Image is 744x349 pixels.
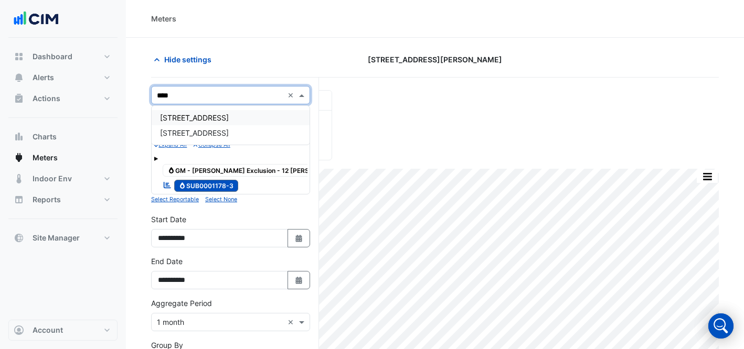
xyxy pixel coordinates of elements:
[8,227,118,248] button: Site Manager
[294,234,304,243] fa-icon: Select Date
[164,54,211,65] span: Hide settings
[8,320,118,341] button: Account
[288,317,296,328] span: Clear
[151,50,218,69] button: Hide settings
[14,173,24,184] app-icon: Indoor Env
[294,276,304,285] fa-icon: Select Date
[160,113,229,122] span: [STREET_ADDRESS]
[708,313,734,339] div: Open Intercom Messenger
[174,180,239,192] span: SUB0001178-3
[151,256,183,267] label: End Date
[368,54,502,65] span: [STREET_ADDRESS][PERSON_NAME]
[151,214,186,225] label: Start Date
[14,93,24,104] app-icon: Actions
[33,152,58,163] span: Meters
[205,196,237,203] small: Select None
[33,173,72,184] span: Indoor Env
[167,166,175,174] fa-icon: Gas
[163,181,172,190] fa-icon: Reportable
[160,128,229,137] span: [STREET_ADDRESS]
[151,105,310,145] ng-dropdown-panel: Options list
[8,147,118,168] button: Meters
[151,13,176,24] div: Meters
[14,233,24,243] app-icon: Site Manager
[8,126,118,147] button: Charts
[8,67,118,88] button: Alerts
[8,168,118,189] button: Indoor Env
[697,170,718,183] button: More Options
[14,132,24,142] app-icon: Charts
[8,88,118,109] button: Actions
[33,194,61,205] span: Reports
[33,132,57,142] span: Charts
[33,93,60,104] span: Actions
[33,325,63,335] span: Account
[151,298,212,309] label: Aggregate Period
[8,189,118,210] button: Reports
[33,233,80,243] span: Site Manager
[163,164,348,177] span: GM - [PERSON_NAME] Exclusion - 12 [PERSON_NAME]
[14,51,24,62] app-icon: Dashboard
[14,194,24,205] app-icon: Reports
[14,152,24,163] app-icon: Meters
[151,194,199,204] button: Select Reportable
[33,72,54,83] span: Alerts
[205,194,237,204] button: Select None
[33,51,72,62] span: Dashboard
[13,8,60,29] img: Company Logo
[8,46,118,67] button: Dashboard
[151,196,199,203] small: Select Reportable
[288,90,296,101] span: Clear
[178,182,186,190] fa-icon: Gas
[14,72,24,83] app-icon: Alerts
